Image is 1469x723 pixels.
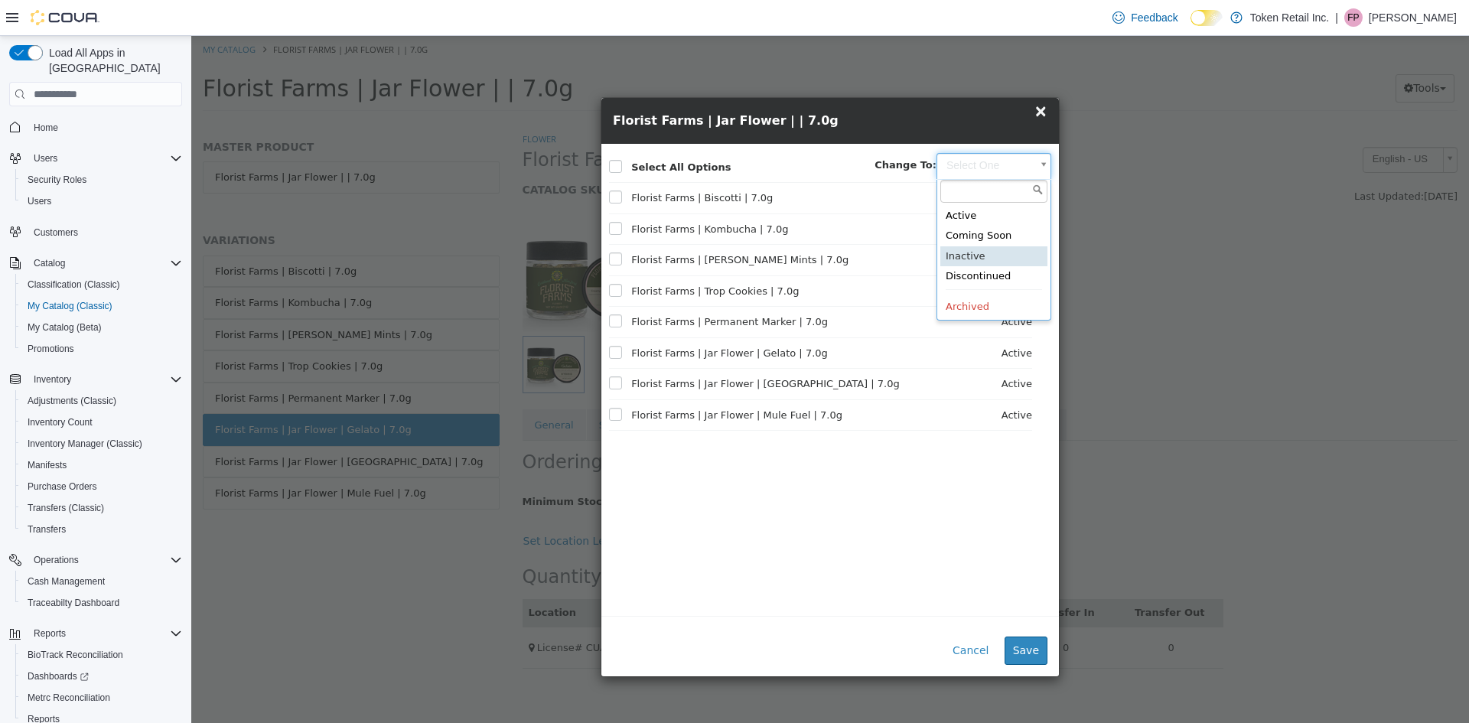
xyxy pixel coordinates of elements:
[3,623,188,644] button: Reports
[15,592,188,614] button: Traceabilty Dashboard
[28,195,51,207] span: Users
[21,413,99,432] a: Inventory Count
[21,667,95,686] a: Dashboards
[21,594,125,612] a: Traceabilty Dashboard
[21,318,108,337] a: My Catalog (Beta)
[21,413,182,432] span: Inventory Count
[28,254,71,272] button: Catalog
[21,297,119,315] a: My Catalog (Classic)
[21,477,182,496] span: Purchase Orders
[21,392,122,410] a: Adjustments (Classic)
[21,456,182,474] span: Manifests
[3,116,188,138] button: Home
[21,340,80,358] a: Promotions
[34,257,65,269] span: Catalog
[1191,26,1191,27] span: Dark Mode
[754,214,794,226] span: Inactive
[21,572,182,591] span: Cash Management
[1131,10,1177,25] span: Feedback
[28,149,64,168] button: Users
[15,666,188,687] a: Dashboards
[15,191,188,212] button: Users
[1335,8,1338,27] p: |
[28,649,123,661] span: BioTrack Reconciliation
[15,390,188,412] button: Adjustments (Classic)
[28,254,182,272] span: Catalog
[3,549,188,571] button: Operations
[21,572,111,591] a: Cash Management
[1250,8,1330,27] p: Token Retail Inc.
[28,117,182,136] span: Home
[31,10,99,25] img: Cova
[21,499,182,517] span: Transfers (Classic)
[28,300,112,312] span: My Catalog (Classic)
[28,438,142,450] span: Inventory Manager (Classic)
[15,497,188,519] button: Transfers (Classic)
[28,278,120,291] span: Classification (Classic)
[28,395,116,407] span: Adjustments (Classic)
[21,171,93,189] a: Security Roles
[15,317,188,338] button: My Catalog (Beta)
[28,480,97,493] span: Purchase Orders
[21,340,182,358] span: Promotions
[28,523,66,536] span: Transfers
[15,687,188,708] button: Metrc Reconciliation
[28,670,89,682] span: Dashboards
[28,575,105,588] span: Cash Management
[34,152,57,164] span: Users
[21,477,103,496] a: Purchase Orders
[15,454,188,476] button: Manifests
[28,149,182,168] span: Users
[28,370,182,389] span: Inventory
[21,520,72,539] a: Transfers
[28,321,102,334] span: My Catalog (Beta)
[21,520,182,539] span: Transfers
[28,370,77,389] button: Inventory
[28,119,64,137] a: Home
[28,624,182,643] span: Reports
[28,551,85,569] button: Operations
[15,519,188,540] button: Transfers
[21,275,126,294] a: Classification (Classic)
[21,456,73,474] a: Manifests
[15,476,188,497] button: Purchase Orders
[28,174,86,186] span: Security Roles
[1106,2,1184,33] a: Feedback
[28,551,182,569] span: Operations
[43,45,182,76] span: Load All Apps in [GEOGRAPHIC_DATA]
[21,435,148,453] a: Inventory Manager (Classic)
[3,252,188,274] button: Catalog
[21,667,182,686] span: Dashboards
[34,627,66,640] span: Reports
[21,499,110,517] a: Transfers (Classic)
[754,174,785,185] span: Active
[34,226,78,239] span: Customers
[34,554,79,566] span: Operations
[21,594,182,612] span: Traceabilty Dashboard
[15,433,188,454] button: Inventory Manager (Classic)
[3,221,188,243] button: Customers
[34,122,58,134] span: Home
[28,624,72,643] button: Reports
[21,646,129,664] a: BioTrack Reconciliation
[21,392,182,410] span: Adjustments (Classic)
[1347,8,1359,27] span: FP
[28,692,110,704] span: Metrc Reconciliation
[21,171,182,189] span: Security Roles
[28,223,182,242] span: Customers
[21,192,57,210] a: Users
[28,502,104,514] span: Transfers (Classic)
[1369,8,1457,27] p: [PERSON_NAME]
[21,435,182,453] span: Inventory Manager (Classic)
[754,265,798,276] span: Archived
[28,416,93,428] span: Inventory Count
[3,148,188,169] button: Users
[15,295,188,317] button: My Catalog (Classic)
[21,318,182,337] span: My Catalog (Beta)
[754,234,819,246] span: Discontinued
[15,274,188,295] button: Classification (Classic)
[754,194,820,205] span: Coming Soon
[15,338,188,360] button: Promotions
[21,689,116,707] a: Metrc Reconciliation
[15,571,188,592] button: Cash Management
